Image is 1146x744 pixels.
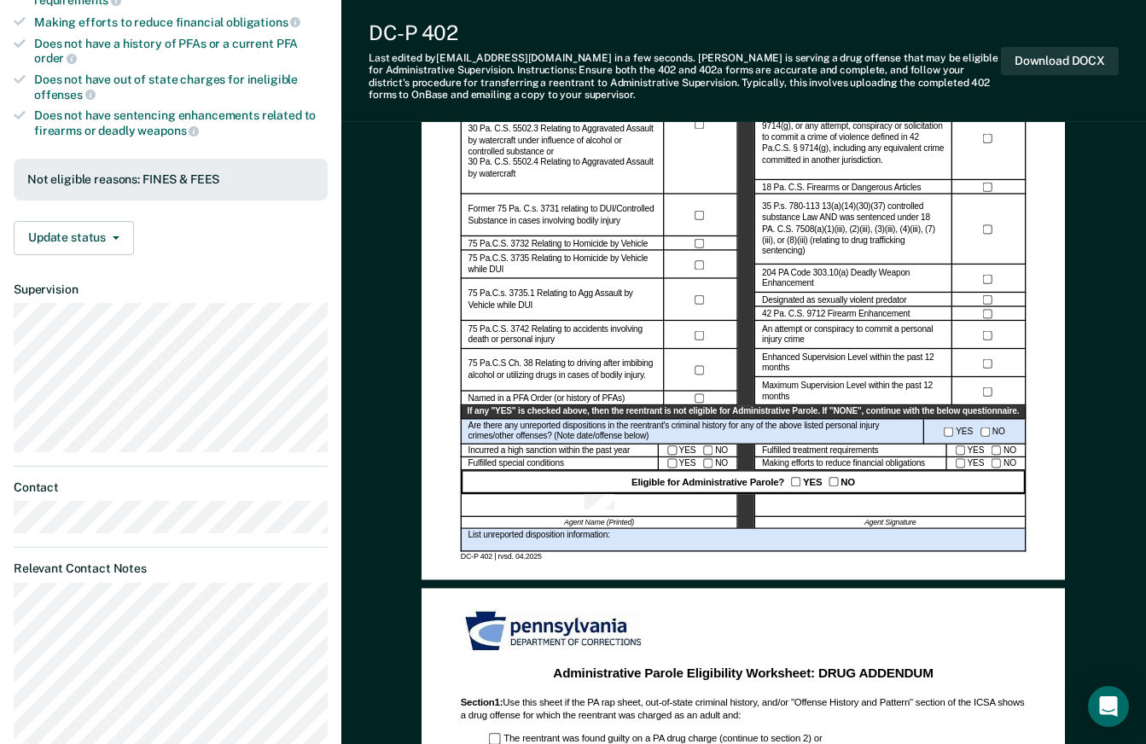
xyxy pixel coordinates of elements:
[762,202,945,259] label: 35 P.s. 780-113 13(a)(14)(30)(37) controlled substance Law AND was sentenced under 18 PA. C.S. 75...
[461,697,503,708] b: Section 1 :
[468,393,625,404] label: Named in a PFA Order (or history of PFAs)
[755,517,1027,529] div: Agent Signature
[947,445,1027,458] div: YES NO
[468,254,657,276] label: 75 Pa.C.S. 3735 Relating to Homicide by Vehicle while DUI
[468,205,657,227] label: Former 75 Pa. C.s. 3731 relating to DUI/Controlled Substance in cases involving bodily injury
[762,352,945,375] label: Enhanced Supervision Level within the past 12 months
[762,381,945,403] label: Maximum Supervision Level within the past 12 months
[461,406,1027,420] div: If any "YES" is checked above, then the reentrant is not eligible for Administrative Parole. If "...
[14,561,328,576] dt: Relevant Contact Notes
[614,52,693,64] span: in a few seconds
[34,15,328,30] div: Making efforts to reduce financial
[461,471,1027,494] div: Eligible for Administrative Parole? YES NO
[755,457,947,471] div: Making efforts to reduce financial obligations
[468,359,657,381] label: 75 Pa.C.S Ch. 38 Relating to driving after imbibing alcohol or utilizing drugs in cases of bodily...
[468,68,657,181] label: 30 Pa. C.S. 5502.1 Relating to Homicide by watercraft under influence of alcohol or controlled su...
[34,108,328,137] div: Does not have sentencing enhancements related to firearms or deadly
[468,289,657,311] label: 75 Pa.C.s. 3735.1 Relating to Agg Assault by Vehicle while DUI
[14,221,134,255] button: Update status
[659,445,738,458] div: YES NO
[762,268,945,290] label: 204 PA Code 303.10(a) Deadly Weapon Enhancement
[461,608,650,656] img: PDOC Logo
[461,697,1027,723] div: Use this sheet if the PA rap sheet, out-of-state criminal history, and/or "Offense History and Pa...
[461,529,1027,552] div: List unreported disposition information:
[947,457,1027,471] div: YES NO
[755,445,947,458] div: Fulfilled treatment requirements
[461,552,1027,562] div: DC-P 402 | rvsd. 04.2025
[14,480,328,495] dt: Contact
[34,37,328,66] div: Does not have a history of PFAs or a current PFA order
[226,15,300,29] span: obligations
[924,420,1026,445] div: YES NO
[762,294,906,305] label: Designated as sexually violent predator
[1088,686,1129,727] div: Open Intercom Messenger
[762,324,945,346] label: An attempt or conspiracy to commit a personal injury crime
[1001,47,1119,75] button: Download DOCX
[762,309,910,320] label: 42 Pa. C.S. 9712 Firearm Enhancement
[762,182,921,193] label: 18 Pa. C.S. Firearms or Dangerous Articles
[27,172,314,187] div: Not eligible reasons: FINES & FEES
[461,517,738,529] div: Agent Name (Printed)
[14,282,328,297] dt: Supervision
[468,238,649,249] label: 75 Pa.C.S. 3732 Relating to Homicide by Vehicle
[461,457,659,471] div: Fulfilled special conditions
[461,420,924,445] div: Are there any unreported dispositions in the reentrant's criminal history for any of the above li...
[34,73,328,102] div: Does not have out of state charges for ineligible
[659,457,738,471] div: YES NO
[137,124,199,137] span: weapons
[468,324,657,346] label: 75 Pa.C.S. 3742 Relating to accidents involving death or personal injury
[369,20,1001,45] div: DC-P 402
[470,666,1017,683] div: Administrative Parole Eligibility Worksheet: DRUG ADDENDUM
[461,445,659,458] div: Incurred a high sanction within the past year
[762,110,945,166] label: Any crime of violence defined in 42 Pa.C.S. § 9714(g), or any attempt, conspiracy or solicitation...
[34,88,96,102] span: offenses
[369,52,1001,102] div: Last edited by [EMAIL_ADDRESS][DOMAIN_NAME] . [PERSON_NAME] is serving a drug offense that may be...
